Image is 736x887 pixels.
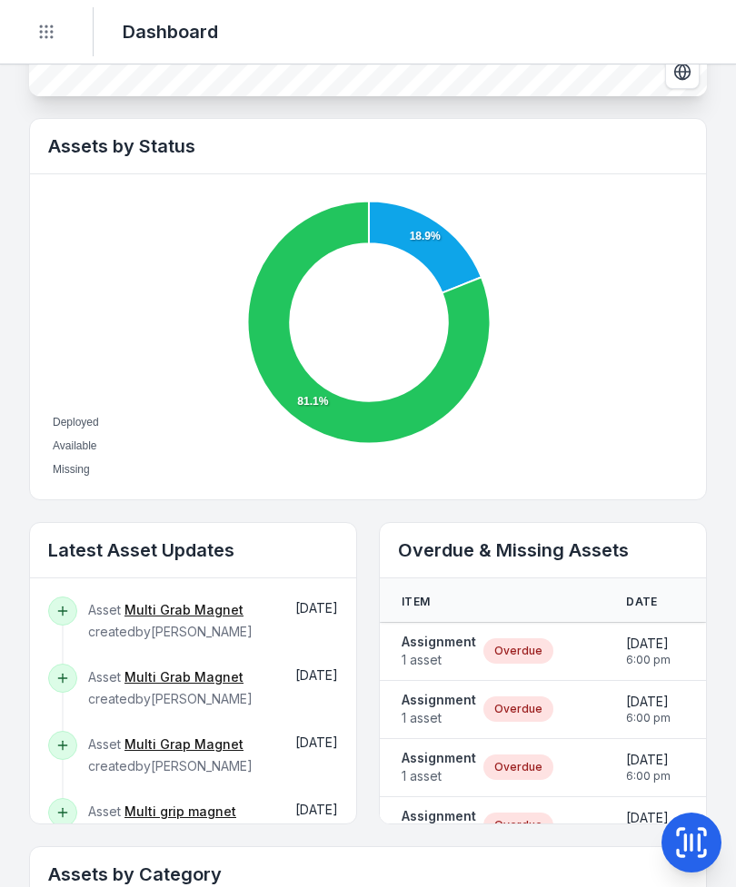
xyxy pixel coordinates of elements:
time: 5/9/2025, 7:25:42 am [295,600,338,616]
time: 4/9/2025, 6:00:00 pm [626,635,671,667]
a: Multi Grap Magnet [124,735,244,754]
strong: Assignment [402,749,476,767]
span: [DATE] [626,751,671,769]
span: Missing [53,463,90,476]
a: Assignment [402,807,476,843]
div: Overdue [483,638,553,664]
a: Assignment1 asset [402,691,476,727]
time: 4/9/2025, 6:00:00 pm [626,809,671,842]
a: Multi Grab Magnet [124,601,244,619]
span: [DATE] [626,635,671,653]
span: Asset created by [PERSON_NAME] [88,736,253,774]
span: 6:00 pm [626,653,671,667]
span: 1 asset [402,767,476,785]
span: 1 asset [402,651,476,669]
strong: Assignment [402,691,476,709]
a: Multi grip magnet [124,803,236,821]
button: Toggle navigation [29,15,64,49]
span: Asset created by [PERSON_NAME] [88,669,253,706]
h2: Assets by Status [48,133,688,159]
a: Assignment1 asset [402,749,476,785]
h2: Latest Asset Updates [48,537,338,563]
time: 5/9/2025, 6:58:20 am [295,802,338,817]
time: 4/9/2025, 6:00:00 pm [626,751,671,784]
div: Overdue [483,754,553,780]
span: [DATE] [626,809,671,827]
time: 5/9/2025, 7:18:28 am [295,667,338,683]
time: 5/9/2025, 7:12:14 am [295,734,338,750]
span: [DATE] [626,693,671,711]
span: 6:00 pm [626,769,671,784]
span: 6:00 pm [626,711,671,725]
span: [DATE] [295,667,338,683]
strong: Assignment [402,807,476,825]
span: [DATE] [295,734,338,750]
span: Asset created by [PERSON_NAME] [88,803,253,841]
span: Asset created by [PERSON_NAME] [88,602,253,639]
span: Item [402,595,430,609]
span: Available [53,439,96,452]
time: 4/9/2025, 6:00:00 pm [626,693,671,725]
h2: Dashboard [123,19,218,44]
strong: Assignment [402,633,476,651]
span: Date [626,595,657,609]
div: Overdue [483,696,553,722]
div: Overdue [483,813,553,838]
button: Switch to Satellite View [665,54,700,89]
span: [DATE] [295,802,338,817]
span: Deployed [53,416,99,429]
h2: Assets by Category [48,862,688,887]
h2: Overdue & Missing Assets [398,537,688,563]
a: Assignment1 asset [402,633,476,669]
a: Multi Grab Magnet [124,668,244,686]
span: [DATE] [295,600,338,616]
span: 1 asset [402,709,476,727]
